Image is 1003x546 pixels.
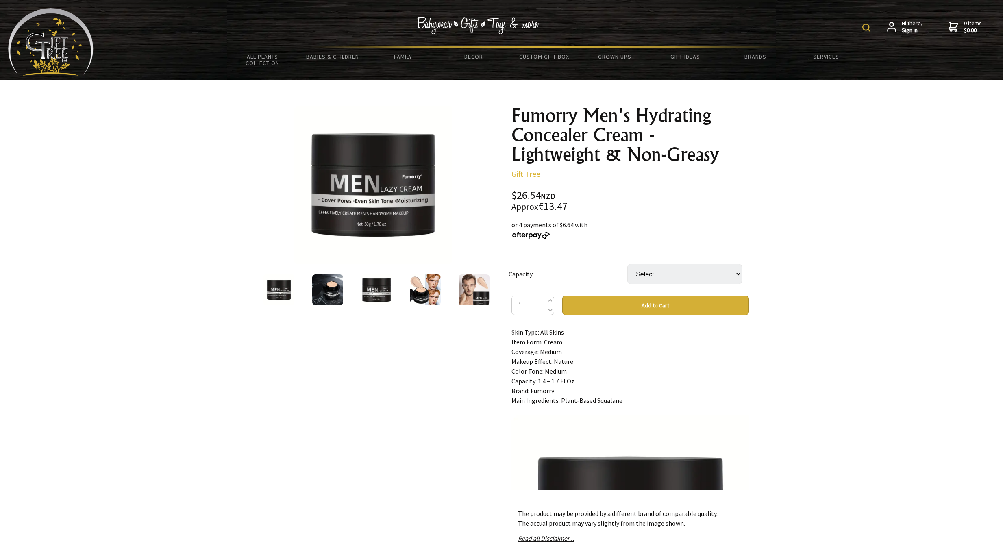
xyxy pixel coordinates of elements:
a: Gift Tree [511,169,540,179]
img: Fumorry Men's Hydrating Concealer Cream - Lightweight & Non-Greasy [410,274,441,305]
img: Fumorry Men's Hydrating Concealer Cream - Lightweight & Non-Greasy [361,274,392,305]
button: Add to Cart [562,296,749,315]
span: 0 items [964,20,982,34]
img: Fumorry Men's Hydrating Concealer Cream - Lightweight & Non-Greasy [312,274,343,305]
a: Decor [438,48,509,65]
td: Capacity: [509,252,627,296]
a: All Plants Collection [227,48,298,72]
img: Babyware - Gifts - Toys and more... [8,8,94,76]
a: Babies & Children [298,48,368,65]
a: Read all Disclaimer... [518,534,574,542]
img: product search [862,24,870,32]
a: Services [791,48,861,65]
img: Fumorry Men's Hydrating Concealer Cream - Lightweight & Non-Greasy [459,274,490,305]
h1: Fumorry Men's Hydrating Concealer Cream - Lightweight & Non-Greasy [511,106,749,164]
img: Afterpay [511,232,550,239]
div: $26.54 €13.47 [511,190,749,212]
span: NZD [541,191,555,201]
span: Hi there, [902,20,922,34]
a: 0 items$0.00 [949,20,982,34]
img: Babywear - Gifts - Toys & more [417,17,539,34]
div: Skin Type: All Skins Item Form: Cream Coverage: Medium Makeup Effect: Nature Color Tone: Medium C... [511,327,749,490]
img: Fumorry Men's Hydrating Concealer Cream - Lightweight & Non-Greasy [294,106,452,264]
div: or 4 payments of $6.64 with [511,220,749,239]
img: Fumorry Men's Hydrating Concealer Cream - Lightweight & Non-Greasy [263,274,294,305]
strong: $0.00 [964,27,982,34]
strong: Sign in [902,27,922,34]
a: Custom Gift Box [509,48,579,65]
small: Approx [511,201,538,212]
a: Hi there,Sign in [887,20,922,34]
a: Grown Ups [579,48,650,65]
a: Family [368,48,438,65]
p: The product may be provided by a different brand of comparable quality. The actual product may va... [518,509,742,528]
a: Brands [720,48,791,65]
a: Gift Ideas [650,48,720,65]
